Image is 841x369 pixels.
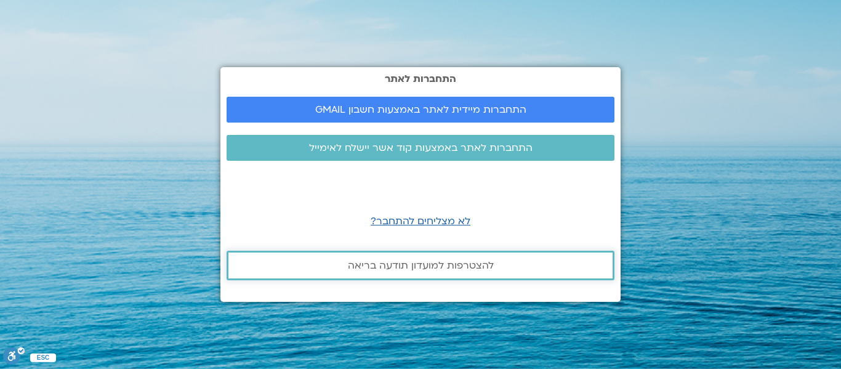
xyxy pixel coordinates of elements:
[315,104,526,115] span: התחברות מיידית לאתר באמצעות חשבון GMAIL
[348,260,494,271] span: להצטרפות למועדון תודעה בריאה
[227,251,614,280] a: להצטרפות למועדון תודעה בריאה
[227,73,614,84] h2: התחברות לאתר
[309,142,533,153] span: התחברות לאתר באמצעות קוד אשר יישלח לאימייל
[371,214,470,228] a: לא מצליחים להתחבר?
[227,97,614,123] a: התחברות מיידית לאתר באמצעות חשבון GMAIL
[227,135,614,161] a: התחברות לאתר באמצעות קוד אשר יישלח לאימייל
